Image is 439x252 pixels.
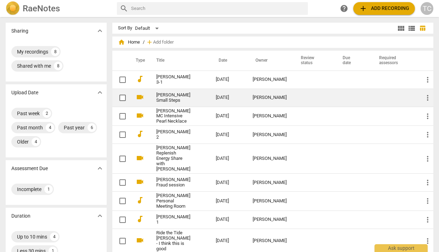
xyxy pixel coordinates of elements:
div: [PERSON_NAME] [253,77,287,82]
button: Show more [95,87,105,98]
div: [PERSON_NAME] [253,198,287,204]
div: [PERSON_NAME] [253,113,287,119]
th: Type [130,51,148,71]
span: expand_more [96,212,104,220]
td: [DATE] [210,211,247,229]
span: expand_more [96,164,104,173]
span: videocam [136,111,144,120]
a: LogoRaeNotes [6,1,111,16]
th: Title [148,51,210,71]
span: more_vert [423,178,432,187]
button: Show more [95,26,105,36]
span: more_vert [423,197,432,205]
div: Past week [17,110,40,117]
span: videocam [136,178,144,186]
div: 8 [51,47,60,56]
div: Shared with me [17,62,51,69]
span: more_vert [423,215,432,224]
div: [PERSON_NAME] [253,217,287,222]
a: [PERSON_NAME] MC Intensive Pearl Necklace [156,108,190,124]
p: Assessment Due [11,165,48,172]
span: more_vert [423,75,432,84]
button: Upload [353,2,415,15]
a: [PERSON_NAME] 2 [156,129,190,140]
button: Show more [95,211,105,221]
th: Date [210,51,247,71]
span: table_chart [419,25,426,32]
td: [DATE] [210,89,247,107]
div: [PERSON_NAME] [253,156,287,161]
span: videocam [136,154,144,162]
div: Ask support [375,244,428,252]
span: Home [118,39,140,46]
td: [DATE] [210,71,247,89]
div: 2 [43,109,51,118]
div: Up to 10 mins [17,233,47,240]
th: Required assessors [371,51,418,71]
span: view_list [407,24,416,33]
td: [DATE] [210,144,247,174]
div: Default [135,23,161,34]
span: search [120,4,128,13]
a: [PERSON_NAME] 1 [156,214,190,225]
span: audiotrack [136,75,144,83]
span: Add recording [359,4,409,13]
div: Incomplete [17,186,41,193]
p: Sharing [11,27,28,35]
div: 1 [44,185,53,194]
span: audiotrack [136,196,144,205]
span: videocam [136,236,144,245]
span: audiotrack [136,215,144,223]
div: My recordings [17,48,48,55]
span: add [146,39,153,46]
td: [DATE] [210,192,247,211]
td: [DATE] [210,174,247,192]
a: [PERSON_NAME] Replenish Energy Share with [PERSON_NAME] [156,145,190,172]
a: Help [338,2,350,15]
span: add [359,4,367,13]
div: [PERSON_NAME] [253,132,287,138]
button: List view [406,23,417,34]
span: Add folder [153,40,174,45]
span: expand_more [96,27,104,35]
span: home [118,39,125,46]
span: help [340,4,348,13]
a: Ride the Tide [PERSON_NAME] - I think this is good [156,230,190,252]
div: [PERSON_NAME] [253,95,287,100]
input: Search [131,3,305,14]
a: [PERSON_NAME] Fraud session [156,177,190,188]
span: more_vert [423,130,432,139]
img: Logo [6,1,20,16]
button: Show more [95,163,105,174]
div: 4 [50,233,58,241]
div: 4 [32,138,40,146]
div: [PERSON_NAME] [253,180,287,185]
button: TC [421,2,433,15]
span: / [143,40,145,45]
h2: RaeNotes [23,4,60,13]
div: Past month [17,124,43,131]
span: videocam [136,93,144,101]
th: Due date [334,51,371,71]
span: more_vert [423,112,432,121]
p: Duration [11,212,30,220]
span: expand_more [96,88,104,97]
div: Past year [64,124,85,131]
div: 4 [46,123,54,132]
span: audiotrack [136,130,144,138]
div: Sort By [118,26,132,31]
span: more_vert [423,155,432,163]
span: more_vert [423,237,432,245]
span: view_module [397,24,405,33]
div: 6 [88,123,96,132]
span: more_vert [423,94,432,102]
button: Tile view [396,23,406,34]
div: 8 [54,62,62,70]
div: [PERSON_NAME] [253,238,287,243]
td: [DATE] [210,126,247,144]
a: [PERSON_NAME] Small Steps [156,93,190,103]
td: [DATE] [210,107,247,126]
p: Upload Date [11,89,38,96]
button: Table view [417,23,428,34]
